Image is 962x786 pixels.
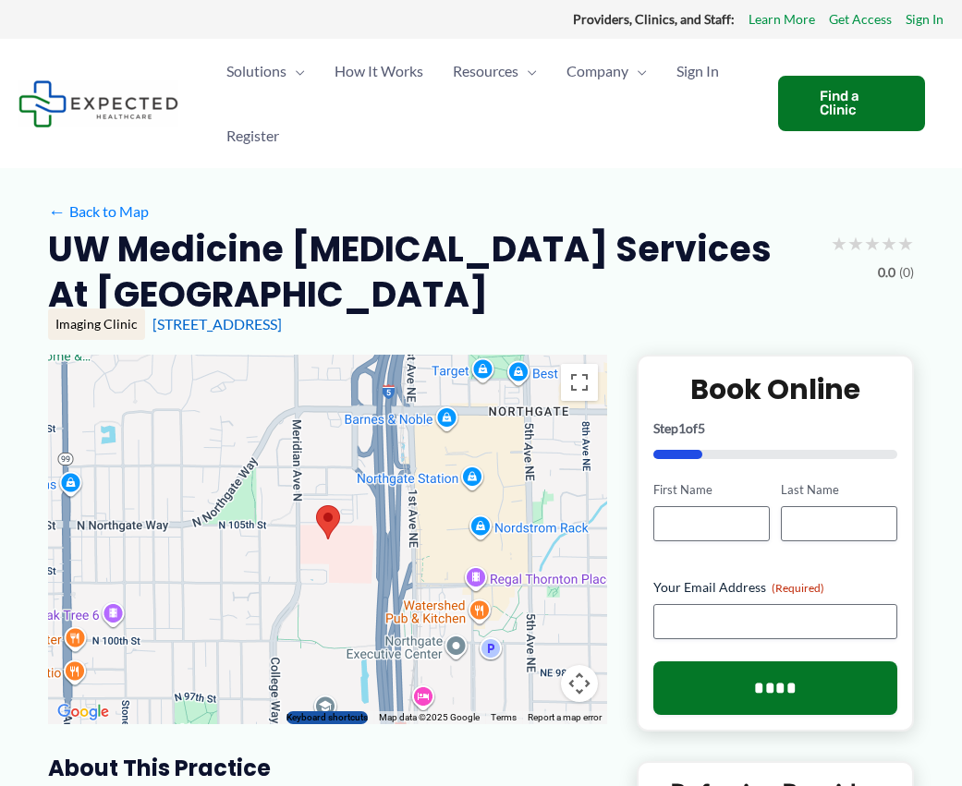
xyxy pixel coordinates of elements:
span: ★ [897,226,914,260]
span: (Required) [772,581,824,595]
a: ResourcesMenu Toggle [438,39,552,103]
h2: Book Online [653,371,897,407]
span: Menu Toggle [286,39,305,103]
span: Solutions [226,39,286,103]
a: Get Access [829,7,892,31]
span: Resources [453,39,518,103]
a: [STREET_ADDRESS] [152,315,282,333]
span: ★ [881,226,897,260]
a: Register [212,103,294,168]
span: ★ [847,226,864,260]
a: Find a Clinic [778,76,925,131]
a: Terms (opens in new tab) [491,712,517,722]
label: First Name [653,481,770,499]
span: Company [566,39,628,103]
div: Imaging Clinic [48,308,145,340]
a: How It Works [320,39,438,103]
span: ★ [864,226,881,260]
button: Keyboard shortcuts [286,711,368,724]
span: ← [48,202,66,220]
a: Sign In [662,39,734,103]
a: Learn More [749,7,815,31]
nav: Primary Site Navigation [212,39,760,168]
p: Step of [653,422,897,435]
a: Open this area in Google Maps (opens a new window) [53,700,114,724]
span: 1 [678,420,686,436]
a: ←Back to Map [48,198,149,225]
span: How It Works [335,39,423,103]
button: Toggle fullscreen view [561,364,598,401]
span: Menu Toggle [628,39,647,103]
h3: About this practice [48,754,607,782]
span: Menu Toggle [518,39,537,103]
a: Report a map error [528,712,602,722]
span: ★ [831,226,847,260]
span: Sign In [676,39,719,103]
img: Google [53,700,114,724]
label: Your Email Address [653,578,897,597]
span: 0.0 [878,260,895,284]
a: Sign In [906,7,944,31]
a: SolutionsMenu Toggle [212,39,320,103]
button: Map camera controls [561,665,598,702]
span: 5 [698,420,705,436]
h2: UW Medicine [MEDICAL_DATA] Services at [GEOGRAPHIC_DATA] [48,226,816,318]
img: Expected Healthcare Logo - side, dark font, small [18,80,178,127]
span: Map data ©2025 Google [379,712,480,722]
strong: Providers, Clinics, and Staff: [573,11,735,27]
a: CompanyMenu Toggle [552,39,662,103]
label: Last Name [781,481,897,499]
span: Register [226,103,279,168]
span: (0) [899,260,914,284]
